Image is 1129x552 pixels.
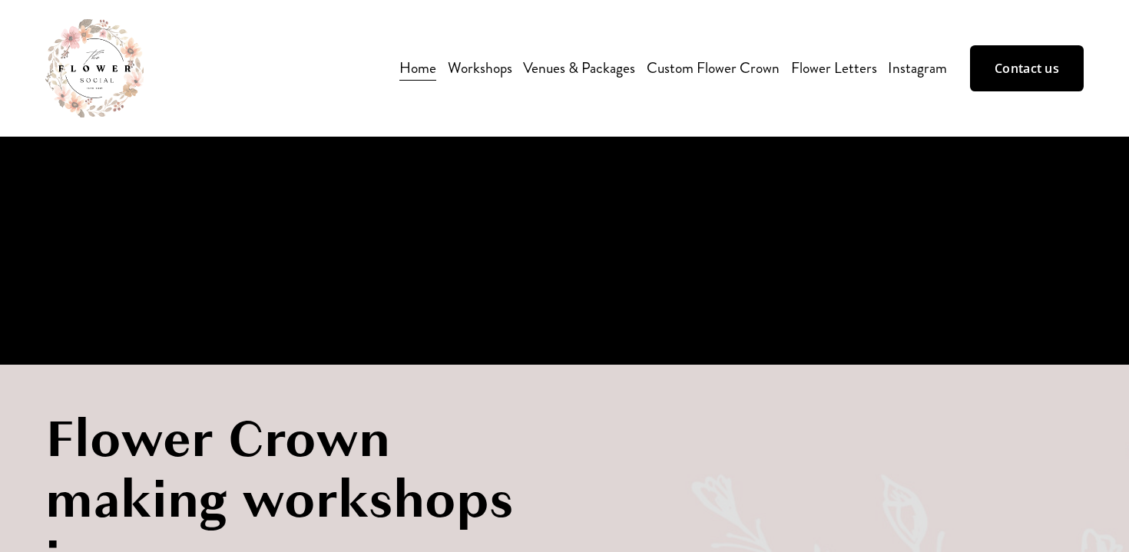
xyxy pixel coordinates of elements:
a: Venues & Packages [523,55,635,81]
a: folder dropdown [448,55,512,81]
a: Flower Letters [791,55,877,81]
img: The Flower Social [45,19,144,117]
span: Workshops [448,56,512,80]
a: Custom Flower Crown [647,55,780,81]
a: Instagram [888,55,947,81]
a: Contact us [970,45,1084,91]
a: Home [399,55,436,81]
